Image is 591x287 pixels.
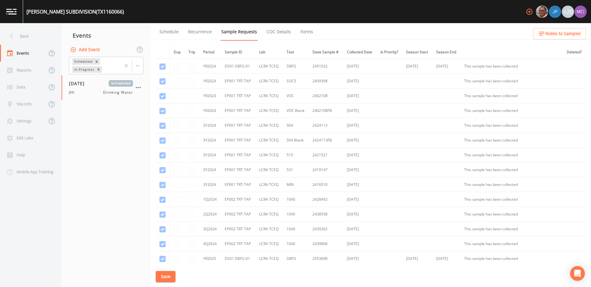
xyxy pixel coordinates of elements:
[343,118,377,133] td: [DATE]
[562,6,574,18] div: +20
[283,118,309,133] td: 504
[283,88,309,103] td: VOC
[402,251,432,266] td: [DATE]
[574,6,587,18] img: 4e251478aba98ce068fb7eae8f78b90c
[221,133,255,148] td: EP001 TRT-TAP
[309,177,343,192] td: 2416510
[460,103,563,118] td: This sample has been collected
[221,177,255,192] td: EP001 TRT-TAP
[309,103,343,118] td: 2402108FB
[343,236,377,251] td: [DATE]
[536,6,549,18] div: Mike Franklin
[283,46,309,59] th: Test
[255,88,283,103] td: LCRA TCEQ
[309,74,343,88] td: 2409398
[283,162,309,177] td: 531
[69,44,102,55] button: Add Event
[460,251,563,266] td: This sample has been collected
[283,74,309,88] td: SOC5
[199,88,221,103] td: YR2024
[255,133,283,148] td: LCRA TCEQ
[6,9,17,14] img: logo
[255,222,283,236] td: LCRA TCEQ
[255,103,283,118] td: LCRA TCEQ
[343,46,377,59] th: Collected Date
[199,177,221,192] td: 3Y2024
[283,236,309,251] td: 1040
[309,222,343,236] td: 2439262
[343,88,377,103] td: [DATE]
[402,59,432,74] td: [DATE]
[255,207,283,222] td: LCRA TCEQ
[460,133,563,148] td: This sample has been collected
[62,28,151,43] div: Events
[221,118,255,133] td: EP001 TRT-TAP
[255,177,283,192] td: LCRA TCEQ
[221,88,255,103] td: EP001 TRT-TAP
[221,103,255,118] td: EP001 TRT-TAP
[199,207,221,222] td: 2Q2024
[309,133,343,148] td: 2424113FB
[309,236,343,251] td: 2439868
[283,207,309,222] td: 1040
[460,88,563,103] td: This sample has been collected
[26,8,124,15] div: [PERSON_NAME] SUBDIVISION (TX1160066)
[199,236,221,251] td: 4Q2024
[72,66,95,73] div: In Progress
[545,30,581,38] span: Notes to Sampler
[283,133,309,148] td: 504 Blank
[199,133,221,148] td: 3Y2024
[460,192,563,207] td: This sample has been collected
[221,251,255,266] td: DS01 DBP2-01
[93,58,100,65] div: Remove Scheduled
[343,103,377,118] td: [DATE]
[103,90,133,95] span: Drinking Water
[343,192,377,207] td: [DATE]
[255,118,283,133] td: LCRA TCEQ
[343,222,377,236] td: [DATE]
[343,207,377,222] td: [DATE]
[309,148,343,162] td: 2421521
[309,46,343,59] th: State Sample #
[221,148,255,162] td: EP001 TRT-TAP
[309,251,343,266] td: 2553698
[549,6,561,18] div: Joshua gere Paul
[220,23,258,41] a: Sample Requests
[309,118,343,133] td: 2424113
[343,74,377,88] td: [DATE]
[221,74,255,88] td: EP001 TRT-TAP
[283,148,309,162] td: 515
[221,162,255,177] td: EP001 TRT-TAP
[221,222,255,236] td: EP002 TRT-TAP
[536,6,548,18] img: e2d790fa78825a4bb76dcb6ab311d44c
[343,133,377,148] td: [DATE]
[432,46,460,59] th: Season End
[533,28,586,39] button: Notes to Sampler
[309,88,343,103] td: 2402108
[199,148,221,162] td: 3Y2024
[221,59,255,74] td: DS01 DBP2-01
[199,251,221,266] td: YR2025
[187,23,213,40] a: Recurrence
[343,148,377,162] td: [DATE]
[343,251,377,266] td: [DATE]
[109,80,133,87] span: Scheduled
[377,46,402,59] th: Is Priority?
[460,118,563,133] td: This sample has been collected
[570,266,585,281] div: Open Intercom Messenger
[283,177,309,192] td: MIN
[343,59,377,74] td: [DATE]
[199,222,221,236] td: 3Q2024
[460,59,563,74] td: This sample has been collected
[460,148,563,162] td: This sample has been collected
[199,162,221,177] td: 3Y2024
[255,162,283,177] td: LCRA TCEQ
[185,46,199,59] th: Trip
[199,46,221,59] th: Period
[221,207,255,222] td: EP002 TRT-TAP
[72,58,93,65] div: Scheduled
[309,162,343,177] td: 2419147
[159,23,179,40] a: Schedule
[69,90,78,95] span: JHI
[460,222,563,236] td: This sample has been collected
